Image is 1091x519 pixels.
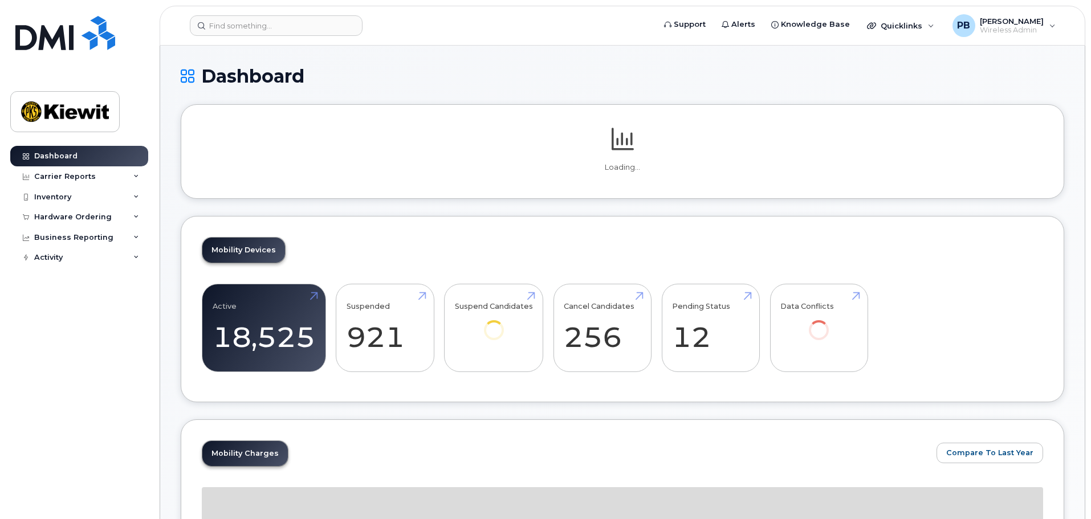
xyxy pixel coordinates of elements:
[202,238,285,263] a: Mobility Devices
[202,162,1043,173] p: Loading...
[937,443,1043,463] button: Compare To Last Year
[213,291,315,366] a: Active 18,525
[347,291,424,366] a: Suspended 921
[455,291,533,356] a: Suspend Candidates
[946,447,1033,458] span: Compare To Last Year
[202,441,288,466] a: Mobility Charges
[672,291,749,366] a: Pending Status 12
[564,291,641,366] a: Cancel Candidates 256
[181,66,1064,86] h1: Dashboard
[780,291,857,356] a: Data Conflicts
